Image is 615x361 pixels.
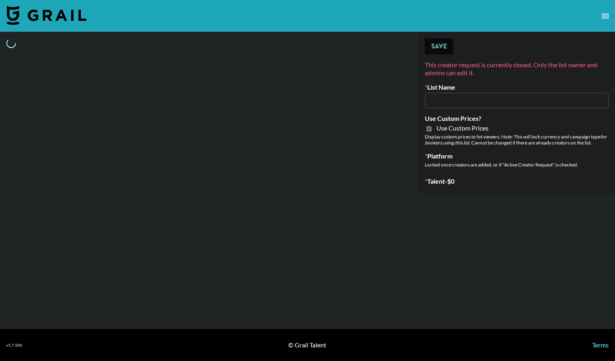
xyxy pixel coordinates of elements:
a: Terms [592,341,609,349]
label: Use Custom Prices? [425,114,609,122]
span: Use Custom Prices [436,124,488,132]
label: Talent - $ 0 [425,177,609,185]
div: © Grail Talent [288,341,326,349]
div: Display custom prices to list viewers. Note: This will lock currency and campaign type . Cannot b... [425,134,609,146]
label: List Name [425,83,609,91]
div: This creator request is currently closed. Only the list owner and admins can edit it. [425,61,609,77]
em: for bookers using this list [425,134,607,146]
div: Locked once creators are added, or if "Active Creator Request" is checked. [425,162,609,168]
div: v 1.7.106 [6,343,22,348]
img: Grail Talent [6,6,86,25]
button: Save [425,38,453,54]
label: Platform [425,152,609,160]
button: open drawer [597,8,613,24]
